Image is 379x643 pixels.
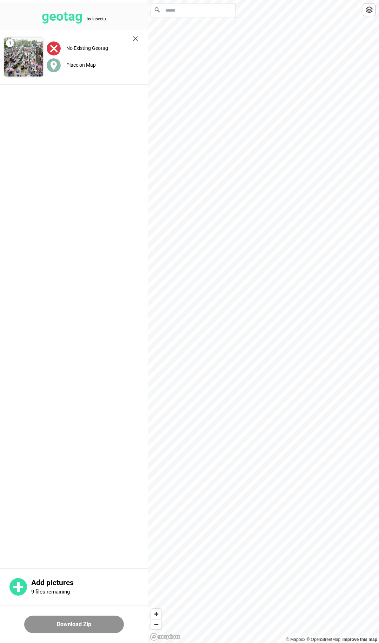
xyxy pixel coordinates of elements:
[151,609,161,619] button: Zoom in
[66,62,96,68] label: Place on Map
[150,633,181,641] a: Mapbox logo
[31,578,148,587] p: Add pictures
[343,637,377,642] a: Map feedback
[47,41,61,55] img: uploadImagesAlt
[87,16,106,21] tspan: by inseetu
[42,9,82,24] tspan: geotag
[66,45,108,51] label: No Existing Geotag
[4,38,43,77] img: 9k=
[366,6,373,13] img: toggleLayer
[151,619,161,629] span: Zoom out
[31,589,70,595] p: 9 files remaining
[133,36,138,41] img: cross
[151,619,161,629] button: Zoom out
[24,616,124,633] button: Download Zip
[286,637,305,642] a: Mapbox
[151,4,235,18] input: Search
[306,637,340,642] a: OpenStreetMap
[6,39,14,47] span: 1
